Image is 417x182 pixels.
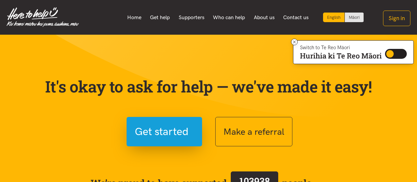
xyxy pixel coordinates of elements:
[300,46,382,50] p: Switch to Te Reo Māori
[323,13,364,22] div: Language toggle
[44,77,373,96] p: It's okay to ask for help — we've made it easy!
[209,11,250,24] a: Who can help
[300,53,382,59] p: Hurihia ki Te Reo Māori
[146,11,174,24] a: Get help
[250,11,279,24] a: About us
[127,117,202,146] button: Get started
[345,13,364,22] a: Switch to Te Reo Māori
[279,11,313,24] a: Contact us
[215,117,292,146] button: Make a referral
[123,11,146,24] a: Home
[383,11,410,26] button: Sign in
[323,13,345,22] div: Current language
[174,11,209,24] a: Supporters
[135,123,189,140] span: Get started
[7,7,79,27] img: Home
